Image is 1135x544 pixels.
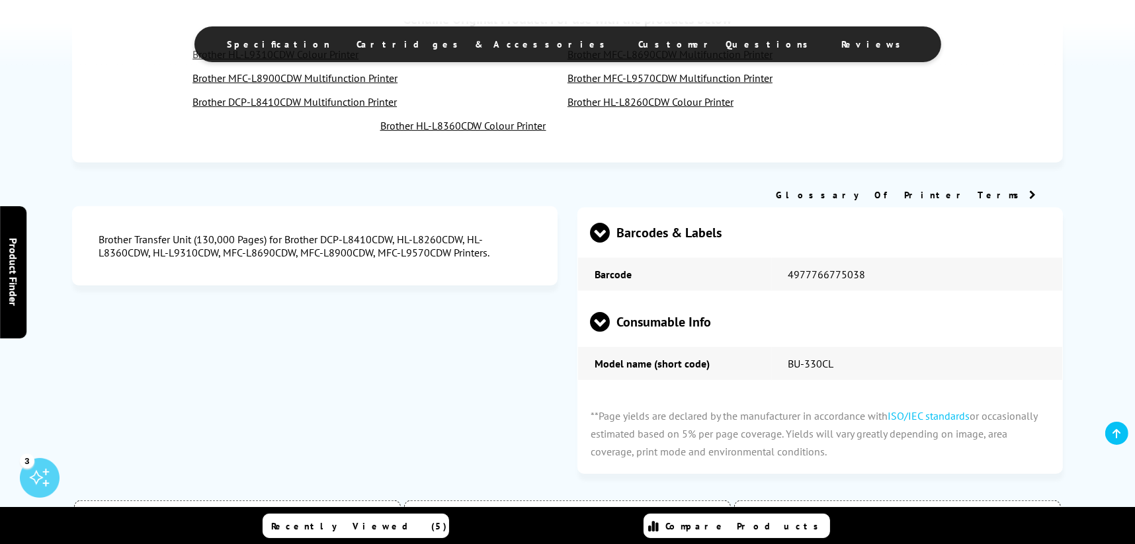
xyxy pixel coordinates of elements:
a: Brother DCP-L8410CDW Multifunction Printer [192,95,397,108]
td: 4977766775038 [772,258,1062,291]
a: Brother MFC-L9570CDW Multifunction Printer [567,71,773,85]
a: Brother HL-L8260CDW Colour Printer [567,95,734,108]
span: Cartridges & Accessories [357,38,612,50]
span: Barcodes & Labels [590,208,1050,258]
div: Brother Transfer Unit (130,000 Pages) for Brother DCP-L8410CDW, HL-L8260CDW, HL-L8360CDW, HL-L931... [99,233,531,259]
span: Consumable Info [590,297,1050,347]
span: Compare Products [665,520,825,532]
span: Product Finder [7,238,20,306]
a: Glossary Of Printer Terms [777,189,1036,201]
td: BU-330CL [772,347,1062,380]
a: Compare Products [644,514,830,538]
a: Brother HL-L8360CDW Colour Printer [380,119,546,132]
a: Brother MFC-L8900CDW Multifunction Printer [192,71,398,85]
span: Customer Questions [639,38,816,50]
div: 3 [20,453,34,468]
td: Barcode [578,258,772,291]
a: Recently Viewed (5) [263,514,449,538]
span: Specification [228,38,331,50]
p: **Page yields are declared by the manufacturer in accordance with or occasionally estimated based... [577,394,1063,475]
span: Reviews [842,38,908,50]
td: Model name (short code) [578,347,772,380]
span: Recently Viewed (5) [271,520,447,532]
a: ISO/IEC standards [888,409,970,422]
